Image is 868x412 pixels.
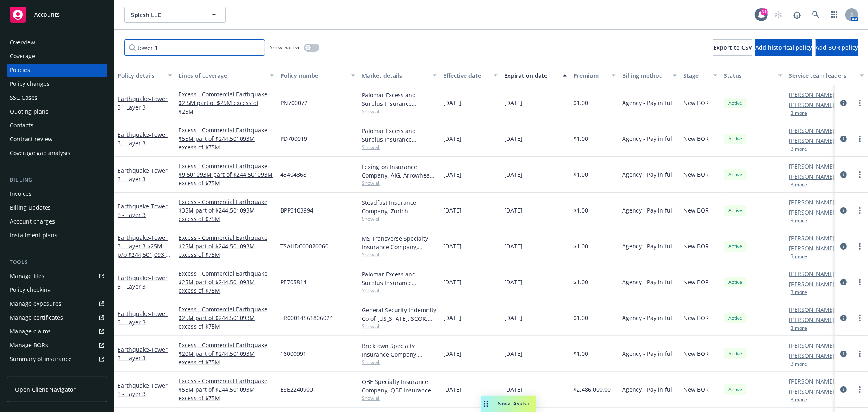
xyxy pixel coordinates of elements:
[179,233,274,259] a: Excess - Commercial Earthquake $25M part of $244.501093M excess of $75M
[443,349,461,358] span: [DATE]
[855,313,865,323] a: more
[362,215,437,222] span: Show all
[10,147,70,160] div: Coverage gap analysis
[7,215,107,228] a: Account charges
[280,313,333,322] span: TR00014861806024
[118,167,168,183] span: - Tower 3 - Layer 3
[727,99,743,107] span: Active
[855,241,865,251] a: more
[118,131,168,147] span: - Tower 3 - Layer 3
[683,99,709,107] span: New BOR
[34,11,60,18] span: Accounts
[622,385,674,394] span: Agency - Pay in full
[362,359,437,366] span: Show all
[789,234,835,242] a: [PERSON_NAME]
[791,218,807,223] button: 3 more
[855,385,865,394] a: more
[573,71,607,80] div: Premium
[7,311,107,324] a: Manage certificates
[118,131,168,147] a: Earthquake
[501,66,570,85] button: Expiration date
[727,207,743,214] span: Active
[10,105,48,118] div: Quoting plans
[10,297,61,310] div: Manage exposures
[118,346,168,362] span: - Tower 3 - Layer 3
[755,44,812,51] span: Add historical policy
[727,386,743,393] span: Active
[7,258,107,266] div: Tools
[855,277,865,287] a: more
[10,353,72,366] div: Summary of insurance
[789,280,835,288] a: [PERSON_NAME]
[789,172,835,181] a: [PERSON_NAME]
[789,126,835,135] a: [PERSON_NAME]
[7,36,107,49] a: Overview
[761,8,768,15] div: 31
[816,39,858,56] button: Add BOR policy
[826,7,843,23] a: Switch app
[175,66,277,85] button: Lines of coverage
[789,387,835,396] a: [PERSON_NAME]
[481,396,491,412] div: Drag to move
[362,234,437,251] div: MS Transverse Specialty Insurance Company, Transverse Insurance Company, Arrowhead General Insura...
[839,170,848,180] a: circleInformation
[118,346,168,362] a: Earthquake
[362,323,437,330] span: Show all
[270,44,301,51] span: Show inactive
[362,144,437,151] span: Show all
[504,385,523,394] span: [DATE]
[179,269,274,295] a: Excess - Commercial Earthquake $25M part of $244.501093M excess of $75M
[362,394,437,401] span: Show all
[622,99,674,107] span: Agency - Pay in full
[7,91,107,104] a: SSC Cases
[622,349,674,358] span: Agency - Pay in full
[573,170,588,179] span: $1.00
[789,101,835,109] a: [PERSON_NAME]
[7,229,107,242] a: Installment plans
[179,377,274,402] a: Excess - Commercial Earthquake $55M part of $244.501093M excess of $75M
[362,127,437,144] div: Palomar Excess and Surplus Insurance Company, Palomar, Arrowhead General Insurance Agency, Inc., ...
[443,170,461,179] span: [DATE]
[7,353,107,366] a: Summary of insurance
[362,287,437,294] span: Show all
[7,176,107,184] div: Billing
[789,305,835,314] a: [PERSON_NAME]
[362,108,437,115] span: Show all
[7,187,107,200] a: Invoices
[359,66,440,85] button: Market details
[118,95,168,111] span: - Tower 3 - Layer 3
[789,208,835,217] a: [PERSON_NAME]
[713,44,752,51] span: Export to CSV
[727,135,743,142] span: Active
[7,105,107,118] a: Quoting plans
[573,385,611,394] span: $2,486,000.00
[10,201,51,214] div: Billing updates
[10,325,51,338] div: Manage claims
[124,7,226,23] button: Splash LLC
[573,313,588,322] span: $1.00
[280,206,313,215] span: BPP3103994
[7,147,107,160] a: Coverage gap analysis
[10,283,51,296] div: Policy checking
[362,342,437,359] div: Bricktown Specialty Insurance Company, Trisura Group Ltd., Arrowhead General Insurance Agency, In...
[573,99,588,107] span: $1.00
[839,313,848,323] a: circleInformation
[839,206,848,215] a: circleInformation
[622,170,674,179] span: Agency - Pay in full
[7,297,107,310] a: Manage exposures
[622,278,674,286] span: Agency - Pay in full
[7,64,107,77] a: Policies
[118,310,168,326] a: Earthquake
[683,242,709,250] span: New BOR
[10,133,52,146] div: Contract review
[789,244,835,252] a: [PERSON_NAME]
[791,326,807,331] button: 3 more
[504,349,523,358] span: [DATE]
[10,119,33,132] div: Contacts
[727,243,743,250] span: Active
[791,147,807,151] button: 3 more
[179,126,274,151] a: Excess - Commercial Earthquake $55M part of $244.501093M excess of $75M
[770,7,787,23] a: Start snowing
[573,206,588,215] span: $1.00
